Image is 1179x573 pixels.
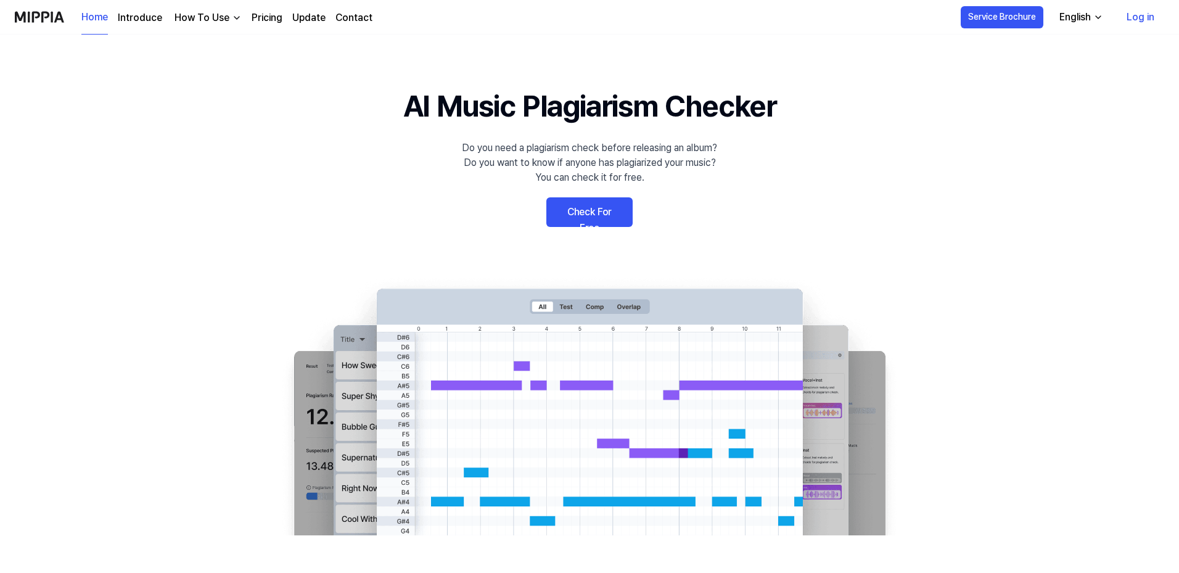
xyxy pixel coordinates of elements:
[172,10,232,25] div: How To Use
[172,10,242,25] button: How To Use
[335,10,372,25] a: Contact
[81,1,108,35] a: Home
[403,84,776,128] h1: AI Music Plagiarism Checker
[232,13,242,23] img: down
[1057,10,1093,25] div: English
[252,10,282,25] a: Pricing
[1050,5,1111,30] button: English
[546,197,633,227] a: Check For Free
[269,276,910,535] img: main Image
[961,6,1043,28] button: Service Brochure
[292,10,326,25] a: Update
[118,10,162,25] a: Introduce
[462,141,717,185] div: Do you need a plagiarism check before releasing an album? Do you want to know if anyone has plagi...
